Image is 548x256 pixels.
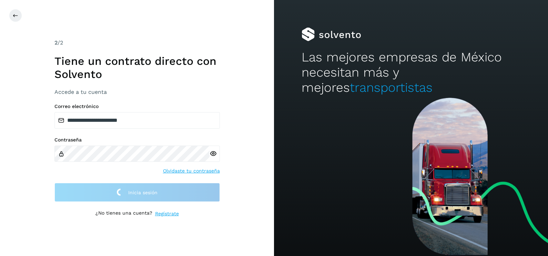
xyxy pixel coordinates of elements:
[54,104,220,109] label: Correo electrónico
[350,80,433,95] span: transportistas
[54,137,220,143] label: Contraseña
[54,55,220,81] h1: Tiene un contrato directo con Solvento
[302,50,521,96] h2: Las mejores empresas de México necesitan más y mejores
[95,210,152,217] p: ¿No tienes una cuenta?
[163,167,220,175] a: Olvidaste tu contraseña
[54,89,220,95] h3: Accede a tu cuenta
[54,39,220,47] div: /2
[128,190,158,195] span: Inicia sesión
[54,39,58,46] span: 2
[54,183,220,202] button: Inicia sesión
[155,210,179,217] a: Regístrate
